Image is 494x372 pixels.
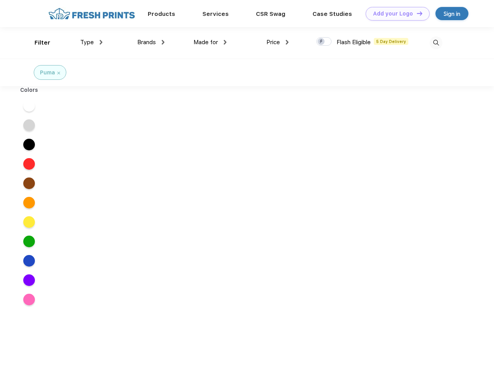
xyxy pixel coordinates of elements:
[137,39,156,46] span: Brands
[40,69,55,77] div: Puma
[57,72,60,74] img: filter_cancel.svg
[337,39,371,46] span: Flash Eligible
[373,10,413,17] div: Add your Logo
[224,40,226,45] img: dropdown.png
[286,40,288,45] img: dropdown.png
[193,39,218,46] span: Made for
[35,38,50,47] div: Filter
[46,7,137,21] img: fo%20logo%202.webp
[266,39,280,46] span: Price
[14,86,44,94] div: Colors
[202,10,229,17] a: Services
[256,10,285,17] a: CSR Swag
[162,40,164,45] img: dropdown.png
[430,36,442,49] img: desktop_search.svg
[374,38,408,45] span: 5 Day Delivery
[100,40,102,45] img: dropdown.png
[417,11,422,15] img: DT
[148,10,175,17] a: Products
[435,7,468,20] a: Sign in
[444,9,460,18] div: Sign in
[80,39,94,46] span: Type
